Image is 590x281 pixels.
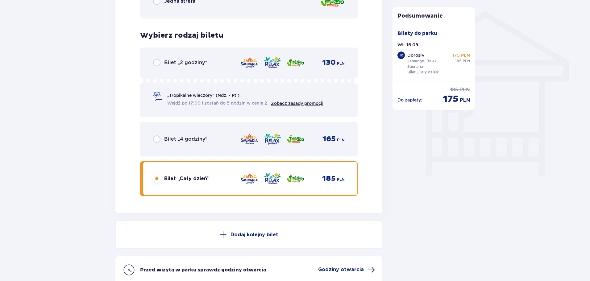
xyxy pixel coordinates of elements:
div: 1 x [397,52,405,59]
img: zone logo [263,172,281,185]
p: Wt. 16.09 [397,42,418,48]
p: Godziny otwarcia [318,266,364,273]
img: zone logo [286,172,305,185]
img: zone logo [263,133,281,146]
a: Zobacz zasady promocji [271,101,323,106]
p: Bilet „Cały dzień” [407,69,440,75]
img: zone logo [286,56,305,69]
p: 185 [455,58,461,64]
p: 175 [443,93,459,105]
p: Dorosły [407,52,424,58]
p: Wybierz rodzaj biletu [140,31,223,40]
p: PLN [337,137,345,143]
p: 175 PLN [452,52,470,58]
img: zone logo [286,133,305,146]
button: Dodaj kolejny bilet [115,221,382,249]
p: 185 [450,86,458,93]
img: zone logo [263,56,281,69]
p: Bilet „Cały dzień” [164,175,210,182]
p: PLN [337,177,345,182]
p: „Tropikalne wieczory" (Ndz. - Pt.): [167,92,241,98]
p: Przed wizytą w parku sprawdź godziny otwarcia [140,267,266,273]
img: clock icon [123,264,135,276]
p: Dodaj kolejny bilet [231,231,278,238]
p: PLN [459,86,470,93]
img: zone logo [240,56,258,69]
p: Jamango, Relax, Saunaria [407,58,450,69]
p: 165 [322,134,336,144]
p: 130 [322,58,336,67]
p: Podsumowanie [393,12,475,20]
p: Bilety do parku [397,30,437,37]
p: Do zapłaty : [397,97,422,103]
img: zone logo [240,172,258,185]
p: Bilet „4 godziny” [164,136,207,143]
p: 185 [322,174,336,183]
img: zone logo [240,133,258,146]
button: Godziny otwarcia [318,266,375,274]
p: PLN [337,61,345,66]
p: PLN [460,97,470,104]
p: PLN [463,58,470,64]
p: Bilet „2 godziny” [164,59,207,66]
span: Wejdź po 17:00 i zostań do 5 godzin w cenie 2. [167,100,268,106]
